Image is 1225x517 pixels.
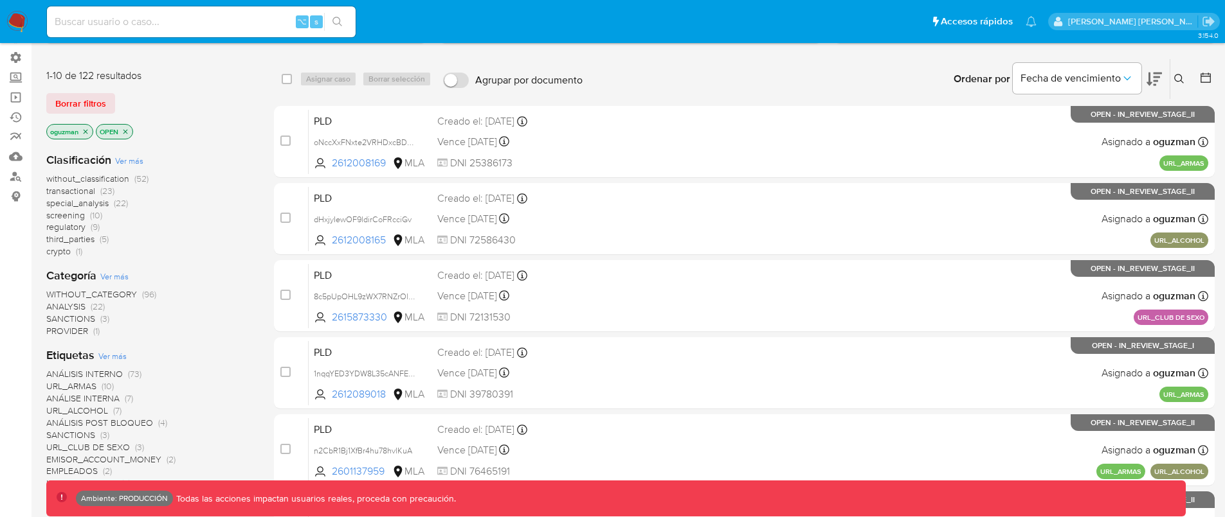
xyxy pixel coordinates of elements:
[1198,30,1219,40] span: 3.154.0
[941,15,1013,28] span: Accesos rápidos
[1026,16,1037,27] a: Notificaciones
[81,496,168,501] p: Ambiente: PRODUCCIÓN
[173,493,456,505] p: Todas las acciones impactan usuarios reales, proceda con precaución.
[324,13,350,31] button: search-icon
[314,15,318,28] span: s
[1068,15,1198,28] p: omar.guzman@mercadolibre.com.co
[1202,15,1215,28] a: Salir
[297,15,307,28] span: ⌥
[47,13,356,30] input: Buscar usuario o caso...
